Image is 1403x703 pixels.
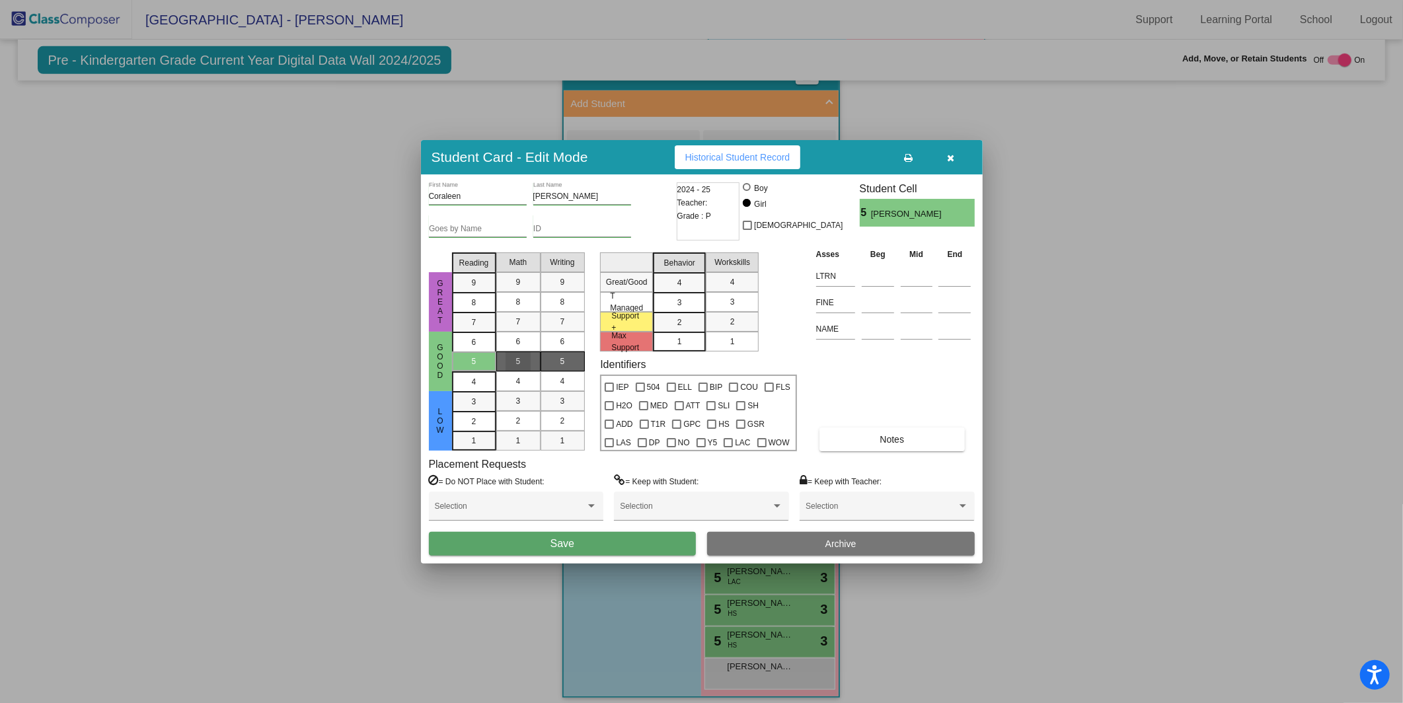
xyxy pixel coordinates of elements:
[858,247,897,262] th: Beg
[560,435,565,447] span: 1
[516,415,521,427] span: 2
[516,336,521,348] span: 6
[677,336,682,348] span: 1
[434,407,446,435] span: Low
[677,183,711,196] span: 2024 - 25
[747,416,765,432] span: GSR
[871,207,944,221] span: [PERSON_NAME]
[560,296,565,308] span: 8
[677,196,708,209] span: Teacher:
[860,182,975,195] h3: Student Cell
[429,225,527,234] input: goes by name
[429,532,697,556] button: Save
[516,296,521,308] span: 8
[560,355,565,367] span: 5
[677,209,711,223] span: Grade : P
[816,293,855,313] input: assessment
[550,256,574,268] span: Writing
[472,297,476,309] span: 8
[516,316,521,328] span: 7
[432,149,588,165] h3: Student Card - Edit Mode
[685,152,790,163] span: Historical Student Record
[747,398,759,414] span: SH
[816,266,855,286] input: assessment
[472,376,476,388] span: 4
[664,257,695,269] span: Behavior
[434,279,446,325] span: Great
[472,316,476,328] span: 7
[510,256,527,268] span: Math
[678,435,690,451] span: NO
[800,474,882,488] label: = Keep with Teacher:
[650,398,668,414] span: MED
[429,458,527,470] label: Placement Requests
[813,247,858,262] th: Asses
[718,398,730,414] span: SLI
[472,355,476,367] span: 5
[730,276,735,288] span: 4
[677,316,682,328] span: 2
[616,435,631,451] span: LAS
[472,435,476,447] span: 1
[560,316,565,328] span: 7
[472,277,476,289] span: 9
[472,336,476,348] span: 6
[730,316,735,328] span: 2
[560,276,565,288] span: 9
[754,217,843,233] span: [DEMOGRAPHIC_DATA]
[516,435,521,447] span: 1
[647,379,660,395] span: 504
[730,296,735,308] span: 3
[677,297,682,309] span: 3
[472,416,476,427] span: 2
[560,415,565,427] span: 2
[560,375,565,387] span: 4
[675,145,801,169] button: Historical Student Record
[616,398,632,414] span: H2O
[472,396,476,408] span: 3
[740,379,758,395] span: COU
[678,379,692,395] span: ELL
[776,379,790,395] span: FLS
[616,379,628,395] span: IEP
[600,358,646,371] label: Identifiers
[434,343,446,380] span: Good
[516,375,521,387] span: 4
[710,379,722,395] span: BIP
[816,319,855,339] input: assessment
[677,277,682,289] span: 4
[714,256,750,268] span: Workskills
[769,435,790,451] span: WOW
[708,435,718,451] span: Y5
[560,336,565,348] span: 6
[516,395,521,407] span: 3
[429,474,545,488] label: = Do NOT Place with Student:
[735,435,750,451] span: LAC
[649,435,660,451] span: DP
[616,416,632,432] span: ADD
[860,205,871,221] span: 5
[516,276,521,288] span: 9
[897,247,936,262] th: Mid
[718,416,730,432] span: HS
[459,257,489,269] span: Reading
[516,355,521,367] span: 5
[560,395,565,407] span: 3
[686,398,701,414] span: ATT
[880,434,905,445] span: Notes
[819,427,965,451] button: Notes
[825,538,856,549] span: Archive
[753,182,768,194] div: Boy
[753,198,767,210] div: Girl
[683,416,701,432] span: GPC
[614,474,699,488] label: = Keep with Student:
[651,416,666,432] span: T1R
[730,336,735,348] span: 1
[550,538,574,549] span: Save
[707,532,975,556] button: Archive
[935,247,974,262] th: End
